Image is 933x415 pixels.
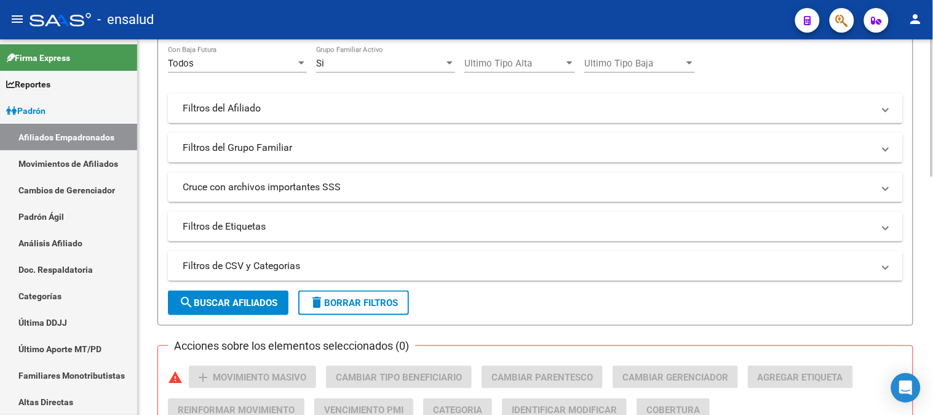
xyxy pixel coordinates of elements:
[6,51,70,65] span: Firma Express
[464,58,564,69] span: Ultimo Tipo Alta
[891,373,921,403] div: Open Intercom Messenger
[183,259,873,273] mat-panel-title: Filtros de CSV y Categorias
[168,94,903,123] mat-expansion-panel-header: Filtros del Afiliado
[316,58,324,69] span: Si
[168,291,288,315] button: Buscar Afiliados
[179,295,194,310] mat-icon: search
[183,220,873,233] mat-panel-title: Filtros de Etiquetas
[758,372,843,383] span: Agregar Etiqueta
[196,370,210,385] mat-icon: add
[622,372,728,383] span: Cambiar Gerenciador
[168,58,194,69] span: Todos
[179,297,277,308] span: Buscar Afiliados
[584,58,684,69] span: Ultimo Tipo Baja
[336,372,462,383] span: Cambiar Tipo Beneficiario
[10,12,25,26] mat-icon: menu
[309,297,398,308] span: Borrar Filtros
[309,295,324,310] mat-icon: delete
[168,172,903,202] mat-expansion-panel-header: Cruce con archivos importantes SSS
[183,180,873,194] mat-panel-title: Cruce con archivos importantes SSS
[482,366,603,389] button: Cambiar Parentesco
[97,6,154,33] span: - ensalud
[183,102,873,115] mat-panel-title: Filtros del Afiliado
[168,337,415,355] h3: Acciones sobre los elementos seleccionados (0)
[748,366,853,389] button: Agregar Etiqueta
[183,141,873,155] mat-panel-title: Filtros del Grupo Familiar
[168,251,903,281] mat-expansion-panel-header: Filtros de CSV y Categorias
[491,372,593,383] span: Cambiar Parentesco
[168,133,903,163] mat-expansion-panel-header: Filtros del Grupo Familiar
[326,366,472,389] button: Cambiar Tipo Beneficiario
[298,291,409,315] button: Borrar Filtros
[168,370,183,385] mat-icon: warning
[6,104,46,118] span: Padrón
[6,78,50,91] span: Reportes
[189,366,316,389] button: Movimiento Masivo
[613,366,738,389] button: Cambiar Gerenciador
[168,212,903,241] mat-expansion-panel-header: Filtros de Etiquetas
[213,372,306,383] span: Movimiento Masivo
[908,12,923,26] mat-icon: person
